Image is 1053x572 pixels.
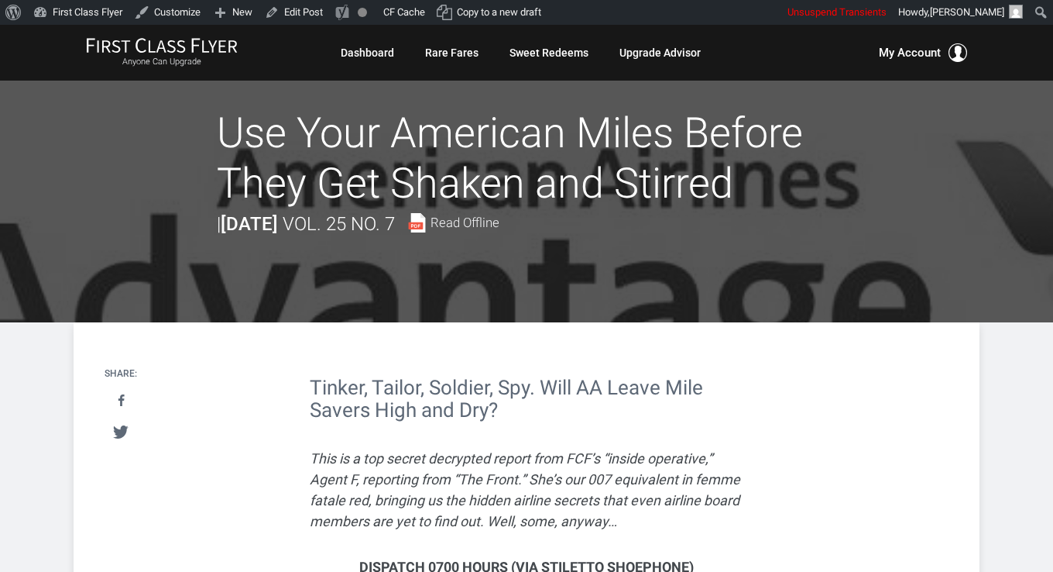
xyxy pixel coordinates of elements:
a: Rare Fares [425,39,478,67]
a: Tweet [105,418,137,446]
strong: [DATE] [221,213,278,235]
div: | [217,209,499,239]
span: Read Offline [430,216,499,229]
img: First Class Flyer [86,37,238,53]
span: [PERSON_NAME] [930,6,1004,18]
small: Anyone Can Upgrade [86,57,238,67]
button: My Account [879,43,967,62]
a: Read Offline [407,213,499,233]
img: pdf-file.svg [407,213,427,233]
em: This is a top secret decrypted report from FCF’s “inside operative,” Agent F, reporting from “The... [310,450,740,529]
span: Vol. 25 No. 7 [283,213,395,235]
a: First Class FlyerAnyone Can Upgrade [86,37,238,68]
span: Unsuspend Transients [787,6,887,18]
a: Share [105,387,137,415]
a: Sweet Redeems [509,39,588,67]
h1: Use Your American Miles Before They Get Shaken and Stirred [217,109,836,209]
h4: Share: [105,369,137,379]
span: My Account [879,43,941,62]
a: Upgrade Advisor [619,39,701,67]
a: Dashboard [341,39,394,67]
h2: Tinker, Tailor, Soldier, Spy. Will AA Leave Mile Savers High and Dry? [310,377,743,421]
